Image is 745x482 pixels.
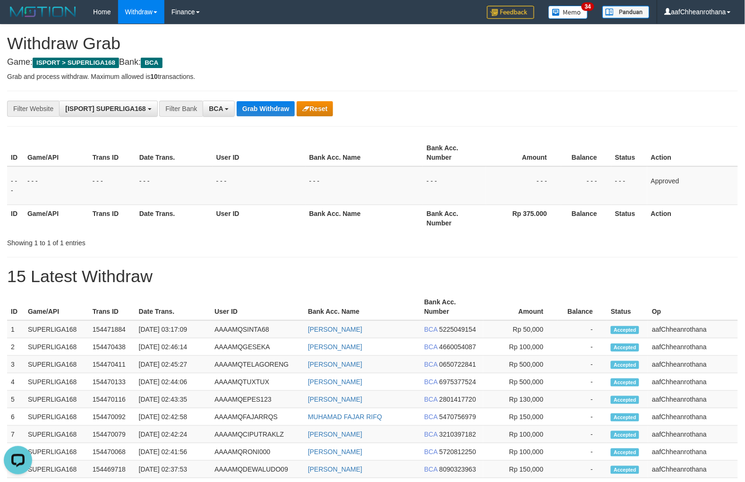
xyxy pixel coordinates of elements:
[486,166,561,205] td: - - -
[308,343,362,351] a: [PERSON_NAME]
[213,139,306,166] th: User ID
[24,320,89,338] td: SUPERLIGA168
[602,6,650,18] img: panduan.png
[7,205,24,232] th: ID
[141,58,162,68] span: BCA
[89,139,136,166] th: Trans ID
[483,356,558,373] td: Rp 500,000
[135,443,211,461] td: [DATE] 02:41:56
[424,413,437,421] span: BCA
[558,443,608,461] td: -
[89,356,135,373] td: 154470411
[483,391,558,408] td: Rp 130,000
[424,378,437,386] span: BCA
[33,58,119,68] span: ISPORT > SUPERLIGA168
[611,413,639,422] span: Accepted
[558,338,608,356] td: -
[135,373,211,391] td: [DATE] 02:44:06
[89,426,135,443] td: 154470079
[135,408,211,426] td: [DATE] 02:42:58
[211,443,304,461] td: AAAAMQRONI000
[424,361,437,368] span: BCA
[483,461,558,478] td: Rp 150,000
[24,373,89,391] td: SUPERLIGA168
[7,166,24,205] td: - - -
[211,373,304,391] td: AAAAMQTUXTUX
[89,338,135,356] td: 154470438
[483,338,558,356] td: Rp 100,000
[439,396,476,403] span: Copy 2801417720 to clipboard
[483,320,558,338] td: Rp 50,000
[424,326,437,333] span: BCA
[159,101,203,117] div: Filter Bank
[548,6,588,19] img: Button%20Memo.svg
[24,293,89,320] th: Game/API
[424,343,437,351] span: BCA
[135,293,211,320] th: Date Trans.
[211,408,304,426] td: AAAAMQFAJARRQS
[611,448,639,456] span: Accepted
[607,293,648,320] th: Status
[439,343,476,351] span: Copy 4660054087 to clipboard
[135,320,211,338] td: [DATE] 03:17:09
[211,391,304,408] td: AAAAMQEPES123
[306,205,423,232] th: Bank Acc. Name
[483,373,558,391] td: Rp 500,000
[7,426,24,443] td: 7
[237,101,295,116] button: Grab Withdraw
[439,413,476,421] span: Copy 5470756979 to clipboard
[648,408,738,426] td: aafChheanrothana
[648,391,738,408] td: aafChheanrothana
[213,166,306,205] td: - - -
[647,139,738,166] th: Action
[7,293,24,320] th: ID
[611,379,639,387] span: Accepted
[647,166,738,205] td: Approved
[24,426,89,443] td: SUPERLIGA168
[424,448,437,456] span: BCA
[558,408,608,426] td: -
[7,5,79,19] img: MOTION_logo.png
[647,205,738,232] th: Action
[561,166,611,205] td: - - -
[4,4,32,32] button: Open LiveChat chat widget
[203,101,235,117] button: BCA
[611,344,639,352] span: Accepted
[7,34,738,53] h1: Withdraw Grab
[65,105,146,112] span: [ISPORT] SUPERLIGA168
[211,356,304,373] td: AAAAMQTELAGORENG
[483,426,558,443] td: Rp 100,000
[648,320,738,338] td: aafChheanrothana
[7,139,24,166] th: ID
[423,205,486,232] th: Bank Acc. Number
[561,139,611,166] th: Balance
[24,443,89,461] td: SUPERLIGA168
[7,72,738,81] p: Grab and process withdraw. Maximum allowed is transactions.
[308,465,362,473] a: [PERSON_NAME]
[89,391,135,408] td: 154470116
[648,356,738,373] td: aafChheanrothana
[7,338,24,356] td: 2
[558,293,608,320] th: Balance
[308,361,362,368] a: [PERSON_NAME]
[211,320,304,338] td: AAAAMQSINTA68
[89,166,136,205] td: - - -
[89,408,135,426] td: 154470092
[308,448,362,456] a: [PERSON_NAME]
[7,234,303,248] div: Showing 1 to 1 of 1 entries
[420,293,483,320] th: Bank Acc. Number
[648,373,738,391] td: aafChheanrothana
[483,293,558,320] th: Amount
[611,431,639,439] span: Accepted
[611,205,647,232] th: Status
[648,426,738,443] td: aafChheanrothana
[424,396,437,403] span: BCA
[211,461,304,478] td: AAAAMQDEWALUDO09
[89,205,136,232] th: Trans ID
[424,465,437,473] span: BCA
[558,373,608,391] td: -
[89,443,135,461] td: 154470068
[483,443,558,461] td: Rp 100,000
[24,205,89,232] th: Game/API
[136,205,213,232] th: Date Trans.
